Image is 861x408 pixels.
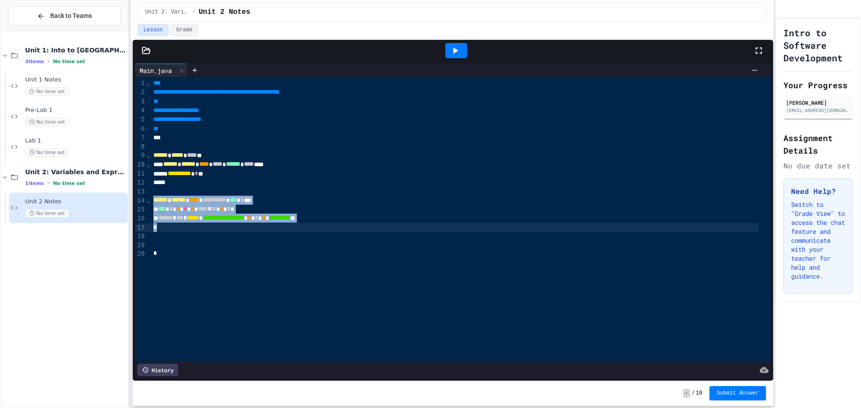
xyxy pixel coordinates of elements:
[783,26,853,64] h1: Intro to Software Development
[25,180,44,186] span: 1 items
[135,64,187,77] div: Main.java
[135,88,146,97] div: 2
[135,66,176,75] div: Main.java
[145,9,188,16] span: Unit 2: Variables and Expressions
[25,107,126,114] span: Pre-Lab 1
[135,196,146,205] div: 14
[138,24,169,36] button: Lesson
[791,186,845,197] h3: Need Help?
[48,58,49,65] span: •
[8,6,121,26] button: Back to Teams
[783,79,853,91] h2: Your Progress
[786,99,850,107] div: [PERSON_NAME]
[137,364,178,376] div: History
[25,59,44,64] span: 3 items
[146,197,151,204] span: Fold line
[25,76,126,84] span: Unit 1 Notes
[192,9,195,16] span: /
[683,389,690,398] span: -
[135,125,146,133] div: 6
[135,214,146,223] div: 16
[135,232,146,241] div: 18
[783,160,853,171] div: No due date set
[25,168,126,176] span: Unit 2: Variables and Expressions
[199,7,250,17] span: Unit 2 Notes
[135,115,146,124] div: 5
[135,178,146,187] div: 12
[696,390,702,397] span: 10
[25,118,69,126] span: No time set
[25,148,69,157] span: No time set
[717,390,759,397] span: Submit Answer
[135,241,146,250] div: 19
[786,107,850,114] div: [EMAIL_ADDRESS][DOMAIN_NAME]
[135,142,146,151] div: 8
[791,200,845,281] p: Switch to "Grade View" to access the chat feature and communicate with your teacher for help and ...
[25,209,69,218] span: No time set
[709,386,766,400] button: Submit Answer
[135,151,146,160] div: 9
[25,87,69,96] span: No time set
[135,97,146,106] div: 3
[135,223,146,232] div: 17
[25,46,126,54] span: Unit 1: Into to [GEOGRAPHIC_DATA]
[53,180,85,186] span: No time set
[146,79,151,86] span: Fold line
[135,160,146,169] div: 10
[135,79,146,88] div: 1
[25,137,126,145] span: Lab 1
[146,152,151,159] span: Fold line
[135,187,146,196] div: 13
[48,180,49,187] span: •
[135,133,146,142] div: 7
[53,59,85,64] span: No time set
[783,132,853,157] h2: Assignment Details
[692,390,695,397] span: /
[25,198,126,206] span: Unit 2 Notes
[50,11,92,21] span: Back to Teams
[146,161,151,168] span: Fold line
[135,169,146,178] div: 11
[135,249,146,258] div: 20
[170,24,198,36] button: Grade
[135,205,146,214] div: 15
[135,106,146,115] div: 4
